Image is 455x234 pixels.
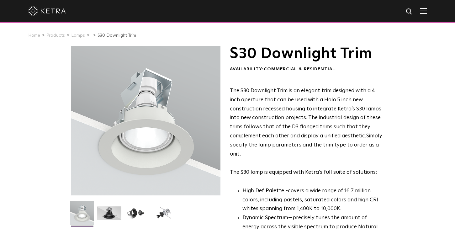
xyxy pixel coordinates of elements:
[71,33,85,38] a: Lamps
[28,6,66,16] img: ketra-logo-2019-white
[264,67,335,71] span: Commercial & Residential
[242,188,288,194] strong: High Def Palette -
[230,87,383,177] p: The S30 lamp is equipped with Ketra's full suite of solutions:
[230,46,383,61] h1: S30 Downlight Trim
[230,88,381,139] span: The S30 Downlight Trim is an elegant trim designed with a 4 inch aperture that can be used with a...
[98,33,136,38] a: S30 Downlight Trim
[405,8,413,16] img: search icon
[28,33,40,38] a: Home
[420,8,427,14] img: Hamburger%20Nav.svg
[124,206,149,225] img: S30 Halo Downlight_Table Top_Black
[152,206,176,225] img: S30 Halo Downlight_Exploded_Black
[70,201,94,230] img: S30-DownlightTrim-2021-Web-Square
[242,215,288,221] strong: Dynamic Spectrum
[230,66,383,72] div: Availability:
[97,206,121,225] img: S30 Halo Downlight_Hero_Black_Gradient
[230,133,382,157] span: Simply specify the lamp parameters and the trim type to order as a unit.​
[242,187,383,214] p: covers a wide range of 16.7 million colors, including pastels, saturated colors and high CRI whit...
[46,33,65,38] a: Products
